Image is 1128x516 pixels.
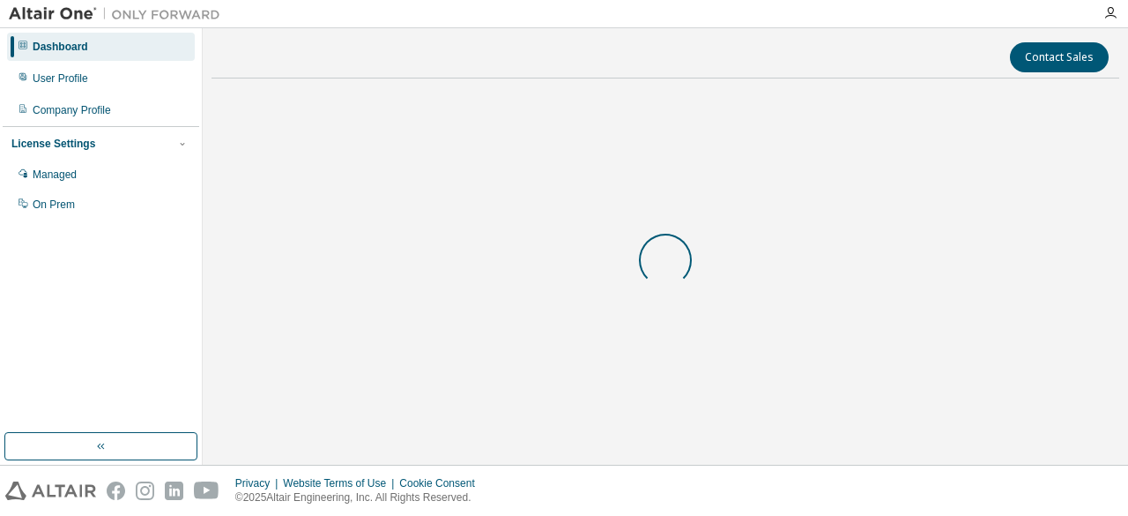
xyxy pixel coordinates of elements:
div: On Prem [33,198,75,212]
img: altair_logo.svg [5,482,96,500]
div: Dashboard [33,40,88,54]
div: License Settings [11,137,95,151]
div: Company Profile [33,103,111,117]
img: facebook.svg [107,482,125,500]
img: instagram.svg [136,482,154,500]
p: © 2025 Altair Engineering, Inc. All Rights Reserved. [235,490,486,505]
div: Website Terms of Use [283,476,399,490]
img: youtube.svg [194,482,219,500]
img: Altair One [9,5,229,23]
div: Cookie Consent [399,476,485,490]
div: Privacy [235,476,283,490]
div: Managed [33,168,77,182]
img: linkedin.svg [165,482,183,500]
button: Contact Sales [1010,42,1109,72]
div: User Profile [33,71,88,86]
